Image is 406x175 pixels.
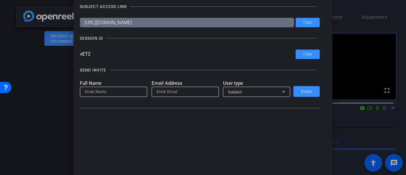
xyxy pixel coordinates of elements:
[303,20,312,25] span: Copy
[228,90,242,94] span: Subject
[223,80,290,87] mat-label: User type
[296,50,320,59] button: Copy
[80,67,106,73] div: SEND INVITE
[157,88,214,96] input: Enter Email
[296,18,320,27] button: Copy
[80,67,320,73] openreel-title-line: SEND INVITE
[80,3,320,10] openreel-title-line: SUBJECT ACCESS LINK
[80,35,320,42] openreel-title-line: SESSION ID
[85,88,142,96] input: Enter Name
[80,3,127,10] div: SUBJECT ACCESS LINK
[152,80,219,87] mat-label: Email Address
[303,52,312,57] span: Copy
[80,80,147,87] mat-label: Full Name
[80,35,103,42] div: SESSION ID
